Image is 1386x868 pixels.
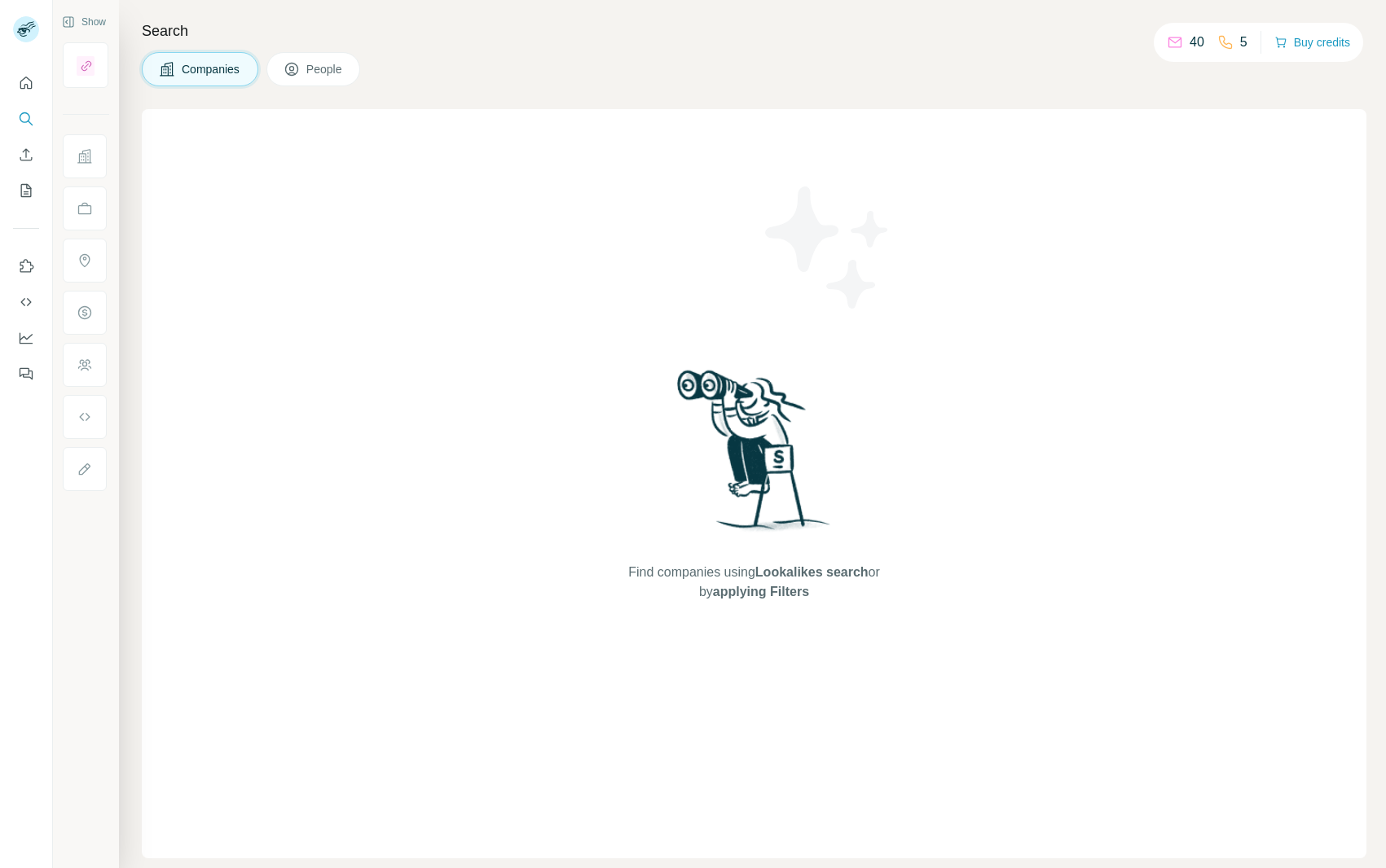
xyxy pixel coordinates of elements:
span: Companies [182,61,241,77]
button: Dashboard [13,323,39,353]
h4: Search [142,20,1366,42]
button: Enrich CSV [13,140,39,169]
span: Find companies using or by [623,563,884,602]
button: Quick start [13,68,39,98]
button: My lists [13,176,39,205]
button: Use Surfe API [13,287,39,317]
img: Surfe Illustration - Woman searching with binoculars [670,366,839,547]
span: Lookalikes search [755,565,869,579]
p: 40 [1190,33,1204,52]
img: Surfe Illustration - Stars [755,174,901,321]
span: applying Filters [713,585,809,598]
button: Show [51,10,117,34]
button: Use Surfe on LinkedIn [13,252,39,281]
button: Buy credits [1274,31,1350,54]
button: Search [13,104,39,134]
span: People [306,61,344,77]
button: Feedback [13,359,39,388]
p: 5 [1240,33,1247,52]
